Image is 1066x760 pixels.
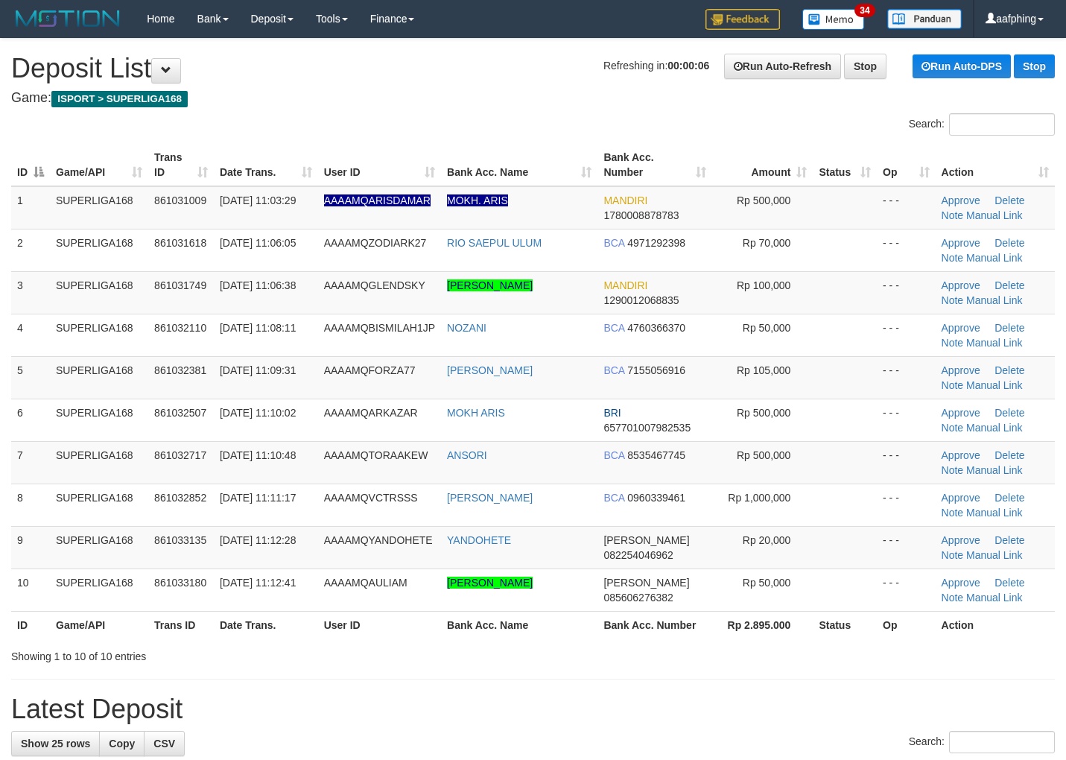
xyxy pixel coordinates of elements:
a: Note [942,209,964,221]
input: Search: [949,113,1055,136]
th: Op: activate to sort column ascending [877,144,936,186]
span: Copy 1290012068835 to clipboard [603,294,679,306]
td: 6 [11,399,50,441]
span: AAAAMQTORAAKEW [324,449,428,461]
span: [DATE] 11:12:28 [220,534,296,546]
th: User ID [318,611,441,639]
label: Search: [909,113,1055,136]
a: Stop [1014,54,1055,78]
a: Delete [994,577,1024,589]
span: AAAAMQYANDOHETE [324,534,433,546]
td: 7 [11,441,50,484]
span: AAAAMQARKAZAR [324,407,418,419]
span: BCA [603,364,624,376]
span: Rp 50,000 [743,577,791,589]
td: - - - [877,399,936,441]
td: - - - [877,314,936,356]
td: SUPERLIGA168 [50,314,148,356]
a: ANSORI [447,449,487,461]
span: Rp 70,000 [743,237,791,249]
span: Copy 082254046962 to clipboard [603,549,673,561]
span: Rp 100,000 [737,279,790,291]
a: Note [942,422,964,434]
a: NOZANI [447,322,486,334]
th: ID: activate to sort column descending [11,144,50,186]
a: Copy [99,731,145,756]
span: 861032381 [154,364,206,376]
th: Action [936,611,1055,639]
span: 861031618 [154,237,206,249]
td: SUPERLIGA168 [50,526,148,569]
a: Manual Link [966,422,1023,434]
a: Delete [994,492,1024,504]
td: - - - [877,441,936,484]
span: [DATE] 11:11:17 [220,492,296,504]
span: [DATE] 11:06:38 [220,279,296,291]
span: AAAAMQBISMILAH1JP [324,322,435,334]
a: Approve [942,407,980,419]
td: SUPERLIGA168 [50,186,148,229]
th: Status [813,611,877,639]
a: [PERSON_NAME] [447,577,533,589]
a: Run Auto-DPS [913,54,1011,78]
a: Note [942,464,964,476]
a: Note [942,337,964,349]
td: 1 [11,186,50,229]
th: Status: activate to sort column ascending [813,144,877,186]
span: 861032852 [154,492,206,504]
span: Copy [109,738,135,750]
span: [DATE] 11:08:11 [220,322,296,334]
a: Delete [994,534,1024,546]
a: Manual Link [966,507,1023,519]
span: AAAAMQVCTRSSS [324,492,418,504]
th: ID [11,611,50,639]
th: User ID: activate to sort column ascending [318,144,441,186]
th: Bank Acc. Number [597,611,712,639]
a: Run Auto-Refresh [724,54,841,79]
td: SUPERLIGA168 [50,569,148,611]
a: Approve [942,237,980,249]
td: SUPERLIGA168 [50,441,148,484]
span: [DATE] 11:10:02 [220,407,296,419]
span: [DATE] 11:06:05 [220,237,296,249]
td: - - - [877,271,936,314]
th: Bank Acc. Name: activate to sort column ascending [441,144,597,186]
span: Rp 1,000,000 [728,492,790,504]
a: CSV [144,731,185,756]
span: [PERSON_NAME] [603,577,689,589]
a: Stop [844,54,886,79]
th: Op [877,611,936,639]
img: Button%20Memo.svg [802,9,865,30]
a: Approve [942,364,980,376]
span: Rp 500,000 [737,407,790,419]
span: MANDIRI [603,194,647,206]
span: [DATE] 11:09:31 [220,364,296,376]
span: AAAAMQFORZA77 [324,364,416,376]
span: Rp 500,000 [737,194,790,206]
span: MANDIRI [603,279,647,291]
span: 861032507 [154,407,206,419]
span: Copy 657701007982535 to clipboard [603,422,691,434]
a: YANDOHETE [447,534,511,546]
a: Manual Link [966,337,1023,349]
span: 34 [854,4,875,17]
td: - - - [877,484,936,526]
span: Copy 085606276382 to clipboard [603,592,673,604]
a: [PERSON_NAME] [447,492,533,504]
th: Trans ID: activate to sort column ascending [148,144,214,186]
h4: Game: [11,91,1055,106]
span: Nama rekening ada tanda titik/strip, harap diedit [324,194,431,206]
span: BCA [603,237,624,249]
span: BRI [603,407,621,419]
a: Manual Link [966,464,1023,476]
a: Delete [994,364,1024,376]
span: Rp 500,000 [737,449,790,461]
h1: Latest Deposit [11,694,1055,724]
td: 5 [11,356,50,399]
span: 861032110 [154,322,206,334]
td: 4 [11,314,50,356]
a: Approve [942,322,980,334]
td: - - - [877,229,936,271]
a: Manual Link [966,592,1023,604]
td: - - - [877,356,936,399]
